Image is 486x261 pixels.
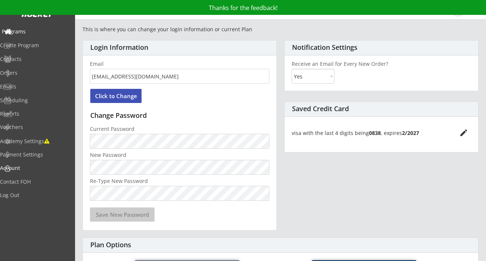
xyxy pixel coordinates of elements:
[292,105,398,113] div: Saved Credit Card
[292,129,455,137] div: visa with the last 4 digits being , expires
[402,129,419,136] strong: 2/2027
[90,69,269,84] input: Email
[90,126,269,132] div: Current Password
[90,207,155,222] button: Save New Password
[90,112,269,120] div: Change Password
[2,29,69,34] div: Programs
[292,61,471,67] div: Receive an Email for Every New Order?
[90,61,269,67] div: Email
[90,43,196,52] div: Login Information
[82,26,479,33] div: This is where you can change your login information or current Plan
[369,129,381,136] strong: 0838
[90,178,269,184] div: Re-Type New Password
[90,241,196,249] div: Plan Options
[90,152,269,158] div: New Password
[90,89,142,103] button: Click to Change
[459,128,468,137] button: edit
[292,43,398,52] div: Notification Settings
